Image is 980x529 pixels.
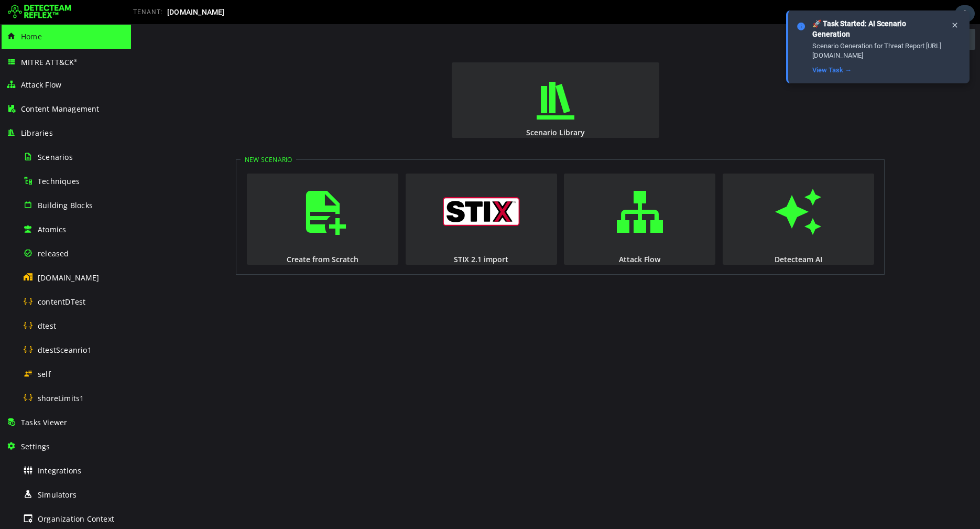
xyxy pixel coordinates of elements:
[812,66,852,74] a: View Task →
[116,149,267,241] button: Create from Scratch
[321,38,528,114] button: Scenario Library
[320,103,529,113] div: Scenario Library
[38,490,77,500] span: Simulators
[432,230,585,240] div: Attack Flow
[110,131,165,140] legend: New Scenario
[21,80,61,90] span: Attack Flow
[133,8,163,16] span: TENANT:
[275,149,426,241] button: STIX 2.1 import
[38,345,92,355] span: dtestSceanrio1
[21,417,67,427] span: Tasks Viewer
[591,230,744,240] div: Detecteam AI
[38,224,66,234] span: Atomics
[38,152,73,162] span: Scenarios
[38,466,81,476] span: Integrations
[38,321,56,331] span: dtest
[38,514,114,524] span: Organization Context
[38,273,100,283] span: [DOMAIN_NAME]
[38,249,69,258] span: released
[74,58,77,63] sup: ®
[21,57,78,67] span: MITRE ATT&CK
[812,41,942,60] div: Scenario Generation for Threat Report [URL][DOMAIN_NAME]
[312,173,389,202] img: logo_stix.svg
[21,128,53,138] span: Libraries
[720,5,844,27] div: Starting AI to create TTPs
[592,149,743,241] button: Detecteam AI
[167,8,225,16] span: [DOMAIN_NAME]
[21,441,50,451] span: Settings
[38,176,80,186] span: Techniques
[38,297,85,307] span: contentDTest
[274,230,427,240] div: STIX 2.1 import
[115,230,268,240] div: Create from Scratch
[812,19,942,39] div: 🚀 Task Started: AI Scenario Generation
[38,369,51,379] span: self
[433,149,584,241] button: Attack Flow
[38,200,93,210] span: Building Blocks
[955,5,975,22] div: Task Notifications
[21,31,42,41] span: Home
[8,4,71,20] img: Detecteam logo
[38,393,84,403] span: shoreLimits1
[21,104,100,114] span: Content Management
